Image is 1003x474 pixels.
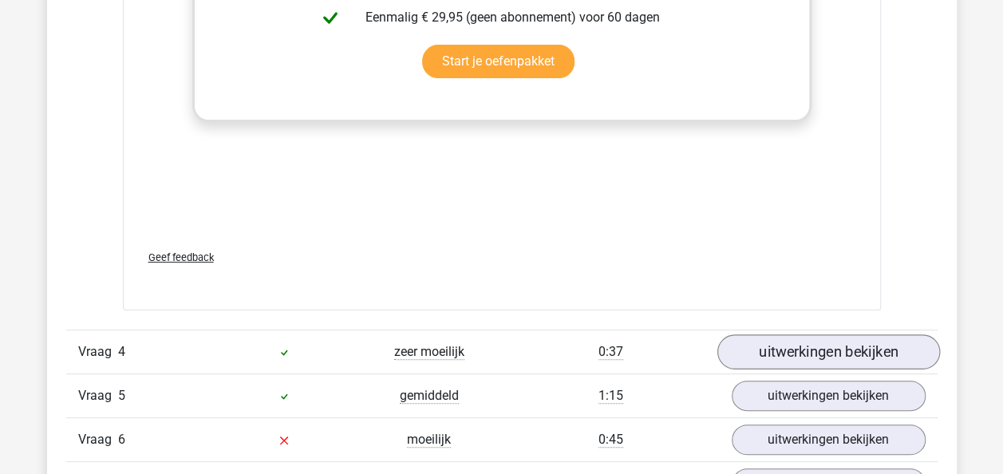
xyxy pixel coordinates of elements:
[78,342,118,361] span: Vraag
[78,430,118,449] span: Vraag
[118,388,125,403] span: 5
[394,344,464,360] span: zeer moeilijk
[717,334,939,369] a: uitwerkingen bekijken
[598,432,623,448] span: 0:45
[732,381,926,411] a: uitwerkingen bekijken
[400,388,459,404] span: gemiddeld
[598,344,623,360] span: 0:37
[148,251,214,263] span: Geef feedback
[598,388,623,404] span: 1:15
[407,432,451,448] span: moeilijk
[118,344,125,359] span: 4
[422,45,575,78] a: Start je oefenpakket
[732,425,926,455] a: uitwerkingen bekijken
[78,386,118,405] span: Vraag
[118,432,125,447] span: 6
